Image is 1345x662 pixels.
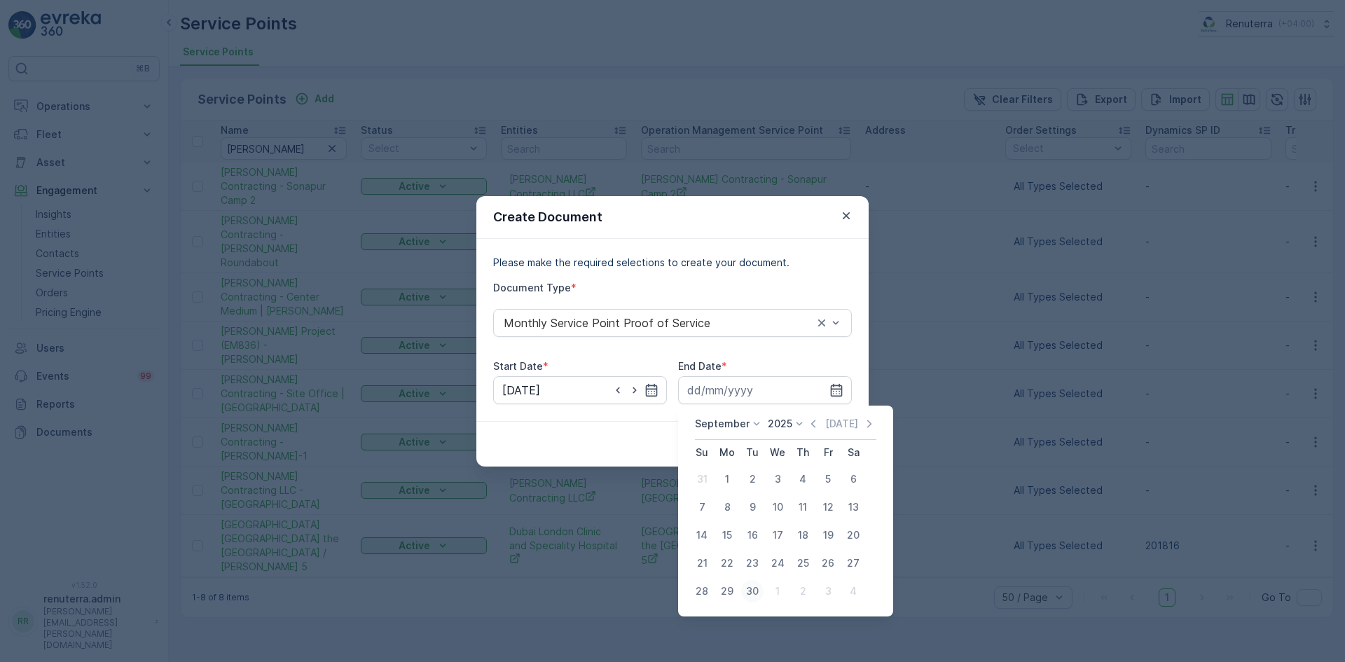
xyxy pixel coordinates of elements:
[740,440,765,465] th: Tuesday
[741,468,764,490] div: 2
[817,524,839,546] div: 19
[766,468,789,490] div: 3
[842,580,864,602] div: 4
[766,580,789,602] div: 1
[716,496,738,518] div: 8
[817,468,839,490] div: 5
[741,524,764,546] div: 16
[493,360,543,372] label: Start Date
[715,440,740,465] th: Monday
[842,468,864,490] div: 6
[716,552,738,574] div: 22
[815,440,841,465] th: Friday
[765,440,790,465] th: Wednesday
[493,376,667,404] input: dd/mm/yyyy
[790,440,815,465] th: Thursday
[792,580,814,602] div: 2
[792,552,814,574] div: 25
[691,524,713,546] div: 14
[689,440,715,465] th: Sunday
[768,417,792,431] p: 2025
[766,496,789,518] div: 10
[817,552,839,574] div: 26
[716,580,738,602] div: 29
[792,468,814,490] div: 4
[716,524,738,546] div: 15
[741,580,764,602] div: 30
[817,496,839,518] div: 12
[691,552,713,574] div: 21
[691,580,713,602] div: 28
[493,282,571,294] label: Document Type
[842,552,864,574] div: 27
[678,376,852,404] input: dd/mm/yyyy
[691,468,713,490] div: 31
[493,207,602,227] p: Create Document
[825,417,858,431] p: [DATE]
[766,524,789,546] div: 17
[792,524,814,546] div: 18
[691,496,713,518] div: 7
[741,496,764,518] div: 9
[817,580,839,602] div: 3
[766,552,789,574] div: 24
[493,256,852,270] p: Please make the required selections to create your document.
[841,440,866,465] th: Saturday
[678,360,722,372] label: End Date
[842,524,864,546] div: 20
[842,496,864,518] div: 13
[792,496,814,518] div: 11
[716,468,738,490] div: 1
[695,417,750,431] p: September
[741,552,764,574] div: 23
